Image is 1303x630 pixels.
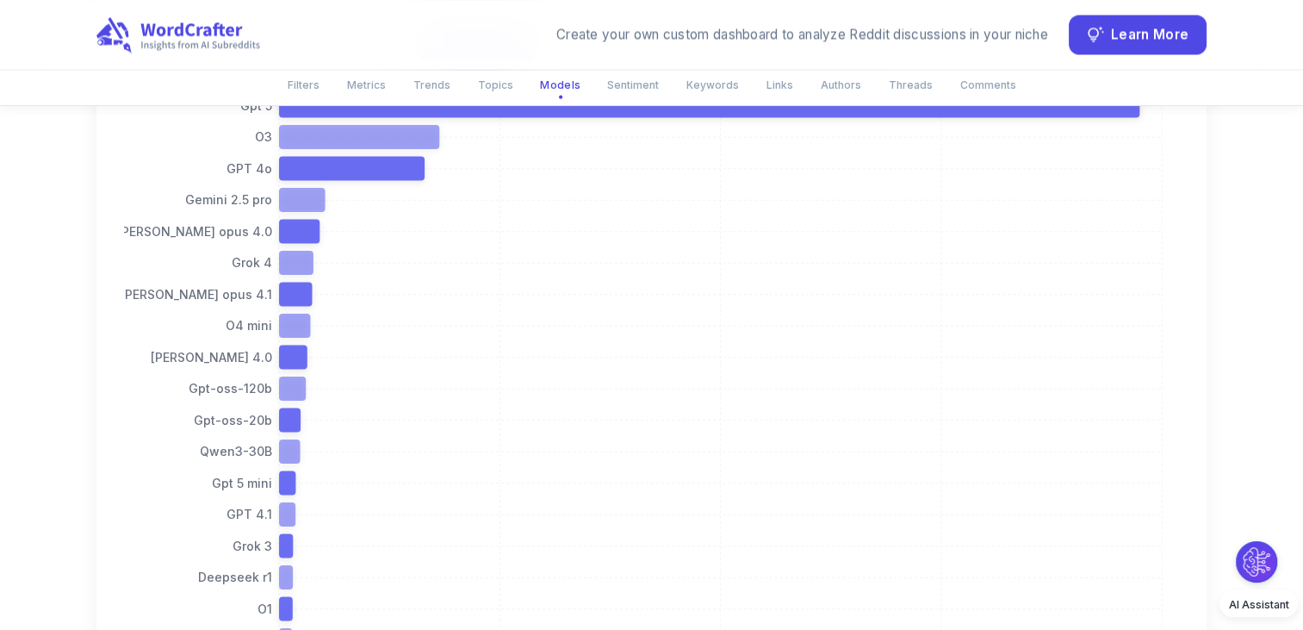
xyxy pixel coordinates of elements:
button: Links [756,71,804,99]
button: Keywords [676,71,749,99]
tspan: [PERSON_NAME] opus 4.0 [117,223,272,238]
tspan: O4 mini [226,317,272,332]
button: Sentiment [597,71,669,99]
tspan: Qwen3-30B [200,443,272,458]
button: Comments [950,71,1027,99]
button: Authors [810,71,872,99]
tspan: O1 [257,601,272,615]
tspan: O3 [255,128,272,143]
button: Threads [878,71,943,99]
button: Trends [403,71,461,99]
tspan: Grok 3 [233,538,272,552]
tspan: Gpt 5 mini [212,475,272,490]
button: Metrics [337,71,396,99]
button: Learn More [1069,15,1207,54]
tspan: Gpt-oss-20b [194,412,272,427]
span: AI Assistant [1229,598,1289,611]
tspan: Grok 4 [232,254,272,269]
tspan: [PERSON_NAME] 4.0 [151,349,272,364]
tspan: Deepseek r1 [198,569,272,583]
div: Create your own custom dashboard to analyze Reddit discussions in your niche [556,25,1048,45]
button: Filters [277,71,330,99]
tspan: Gemini 2.5 pro [185,191,272,206]
tspan: Gpt 5 [240,97,272,112]
button: Topics [468,71,524,99]
tspan: GPT 4.1 [226,506,272,521]
span: Learn More [1111,23,1188,47]
button: Models [529,70,591,100]
tspan: GPT 4o [226,160,272,175]
tspan: [PERSON_NAME] opus 4.1 [121,286,272,301]
tspan: Gpt-oss-120b [189,380,272,395]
